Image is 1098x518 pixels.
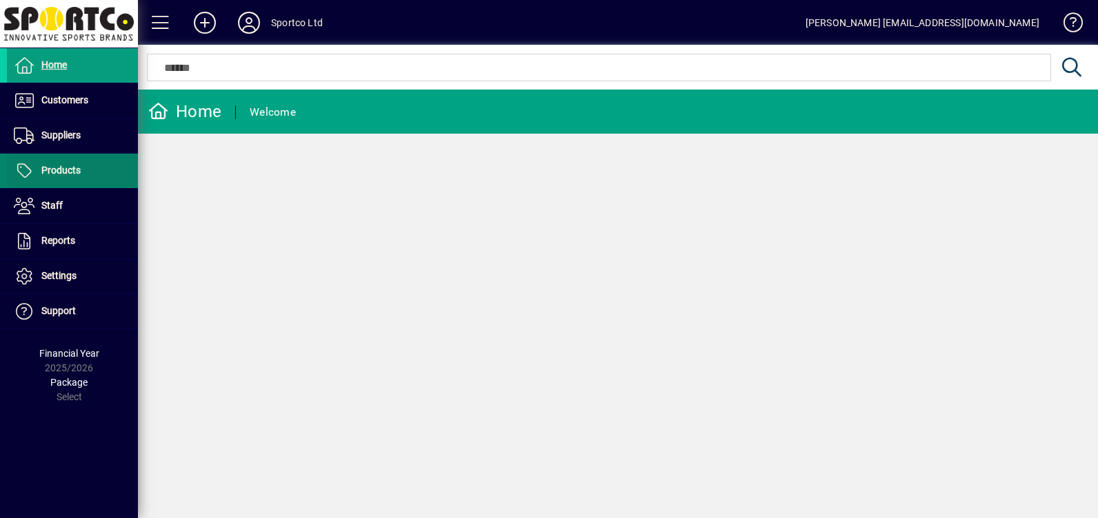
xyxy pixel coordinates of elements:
[50,377,88,388] span: Package
[250,101,296,123] div: Welcome
[39,348,99,359] span: Financial Year
[227,10,271,35] button: Profile
[183,10,227,35] button: Add
[7,224,138,258] a: Reports
[271,12,323,34] div: Sportco Ltd
[41,200,63,211] span: Staff
[41,165,81,176] span: Products
[41,59,67,70] span: Home
[7,118,138,153] a: Suppliers
[41,129,81,141] span: Suppliers
[41,235,75,246] span: Reports
[41,270,77,281] span: Settings
[7,83,138,118] a: Customers
[1053,3,1081,48] a: Knowledge Base
[7,294,138,329] a: Support
[7,154,138,188] a: Products
[7,259,138,293] a: Settings
[41,94,88,105] span: Customers
[41,305,76,316] span: Support
[806,12,1039,34] div: [PERSON_NAME] [EMAIL_ADDRESS][DOMAIN_NAME]
[148,101,221,123] div: Home
[7,189,138,223] a: Staff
